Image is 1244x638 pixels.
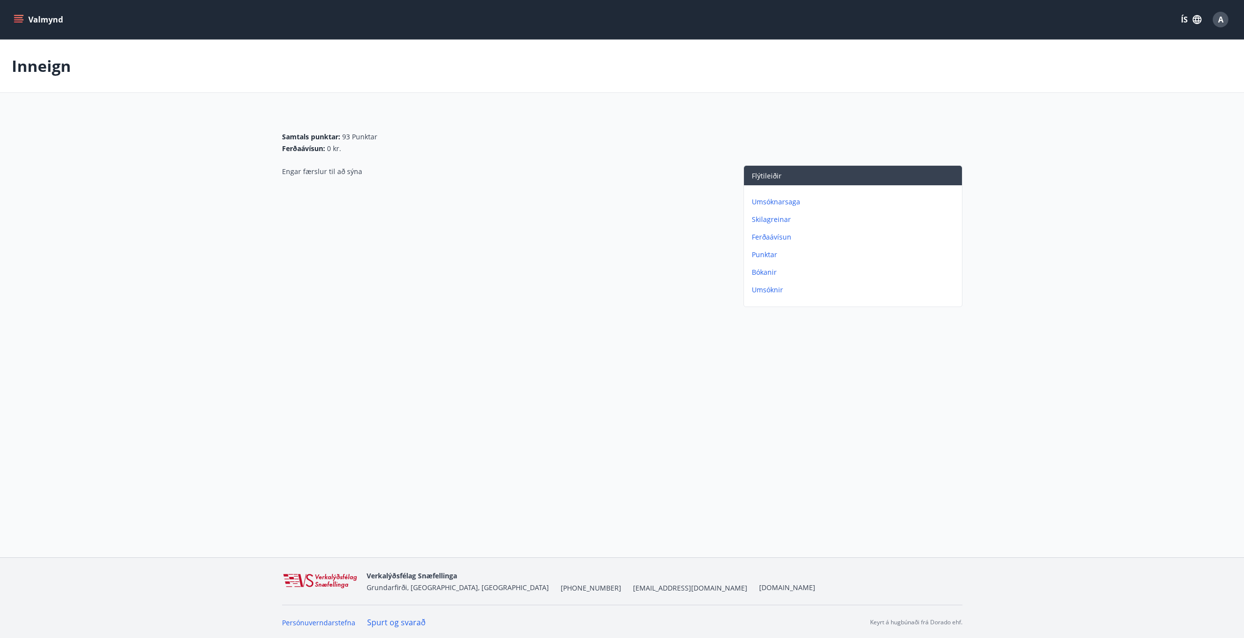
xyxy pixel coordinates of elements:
[633,583,747,593] span: [EMAIL_ADDRESS][DOMAIN_NAME]
[342,132,377,142] span: 93 Punktar
[12,55,71,77] p: Inneign
[367,571,457,580] span: Verkalýðsfélag Snæfellinga
[12,11,67,28] button: menu
[282,144,325,154] span: Ferðaávísun :
[1176,11,1207,28] button: ÍS
[759,583,815,592] a: [DOMAIN_NAME]
[752,197,958,207] p: Umsóknarsaga
[752,232,958,242] p: Ferðaávísun
[752,267,958,277] p: Bókanir
[1218,14,1223,25] span: A
[327,144,341,154] span: 0 kr.
[282,132,340,142] span: Samtals punktar :
[752,250,958,260] p: Punktar
[367,583,549,592] span: Grundarfirði, [GEOGRAPHIC_DATA], [GEOGRAPHIC_DATA]
[1209,8,1232,31] button: A
[752,171,782,180] span: Flýtileiðir
[870,618,962,627] p: Keyrt á hugbúnaði frá Dorado ehf.
[752,285,958,295] p: Umsóknir
[282,618,355,627] a: Persónuverndarstefna
[282,573,359,590] img: WvRpJk2u6KDFA1HvFrCJUzbr97ECa5dHUCvez65j.png
[561,583,621,593] span: [PHONE_NUMBER]
[282,167,362,176] span: Engar færslur til að sýna
[367,617,426,628] a: Spurt og svarað
[752,215,958,224] p: Skilagreinar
